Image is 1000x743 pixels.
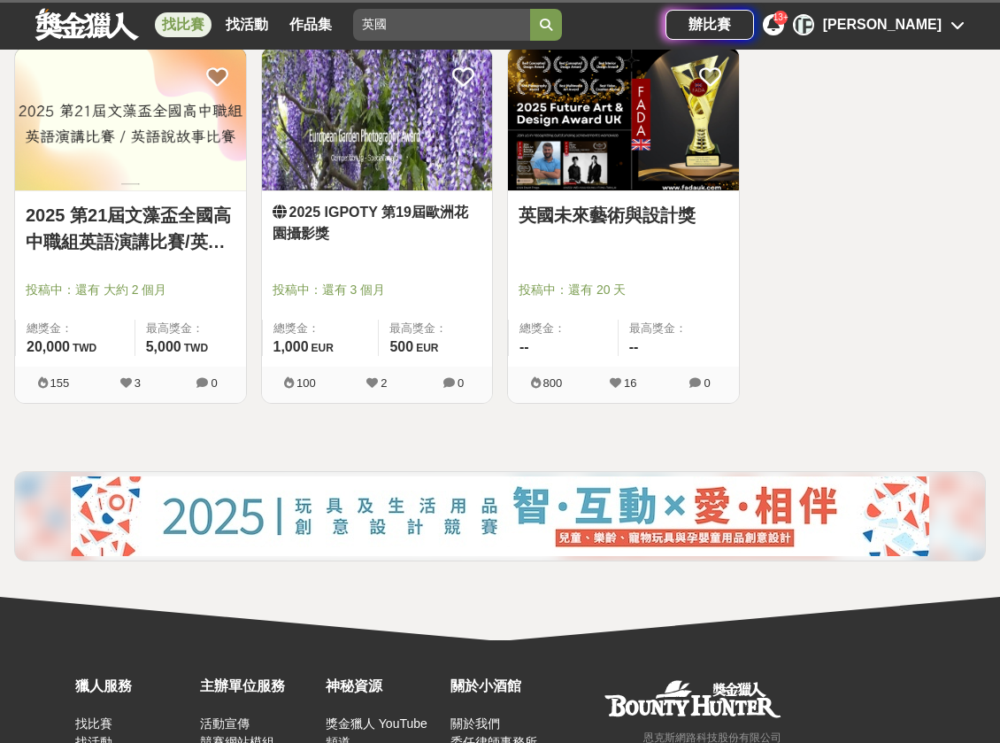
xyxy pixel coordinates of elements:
span: 13+ [773,12,788,22]
a: 活動宣傳 [200,716,250,731]
a: 2025 第21屆文藻盃全國高中職組英語演講比賽/英語說故事比賽 [26,202,235,255]
div: 神秘資源 [326,676,442,697]
img: 0b2d4a73-1f60-4eea-aee9-81a5fd7858a2.jpg [71,476,929,556]
span: 5,000 [146,339,181,354]
img: Cover Image [508,48,739,190]
input: 翻玩臺味好乳力 等你發揮創意！ [353,9,530,41]
span: 3 [135,376,141,390]
a: Cover Image [262,48,493,191]
span: EUR [312,342,334,354]
div: [PERSON_NAME] [793,14,814,35]
span: 總獎金： [27,320,124,337]
span: 0 [458,376,464,390]
span: 總獎金： [519,320,607,337]
div: 獵人服務 [75,676,191,697]
div: [PERSON_NAME] [823,14,942,35]
span: 投稿中：還有 大約 2 個月 [26,281,235,299]
a: Cover Image [508,48,739,191]
span: 16 [624,376,636,390]
span: TWD [184,342,208,354]
a: 關於我們 [450,716,500,731]
span: -- [519,339,529,354]
a: 找比賽 [75,716,112,731]
a: 作品集 [282,12,339,37]
span: TWD [73,342,96,354]
span: 100 [296,376,316,390]
span: 總獎金： [273,320,368,337]
span: 投稿中：還有 20 天 [519,281,728,299]
a: Cover Image [15,48,246,191]
span: 800 [543,376,563,390]
span: 投稿中：還有 3 個月 [273,281,482,299]
a: 2025 IGPOTY 第19屆歐洲花園攝影獎 [273,202,482,244]
span: 2 [381,376,387,390]
span: 1,000 [273,339,309,354]
img: Cover Image [262,48,493,190]
a: 英國未來藝術與設計獎 [519,202,728,228]
span: 0 [211,376,217,390]
span: 0 [704,376,710,390]
span: 最高獎金： [146,320,235,337]
a: 辦比賽 [665,10,754,40]
div: 主辦單位服務 [200,676,316,697]
span: 155 [50,376,70,390]
span: EUR [416,342,438,354]
img: Cover Image [15,48,246,190]
span: 500 [389,339,413,354]
span: 最高獎金： [629,320,728,337]
a: 找活動 [219,12,275,37]
a: 找比賽 [155,12,212,37]
span: 最高獎金： [389,320,481,337]
span: -- [629,339,639,354]
div: 關於小酒館 [450,676,566,697]
span: 20,000 [27,339,70,354]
